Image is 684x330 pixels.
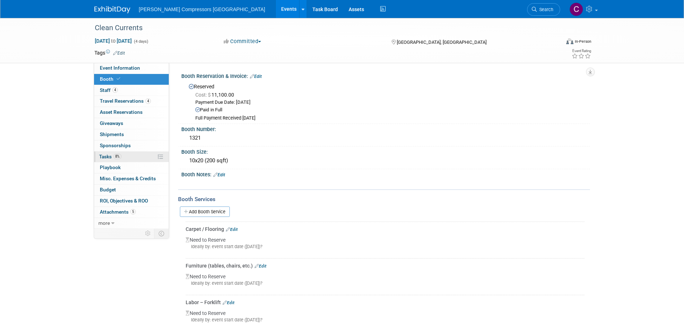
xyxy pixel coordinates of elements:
span: to [110,38,117,44]
div: Booth Notes: [181,169,590,178]
span: Staff [100,87,118,93]
span: Shipments [100,131,124,137]
a: Event Information [94,63,169,74]
div: Paid in Full [195,107,585,113]
td: Personalize Event Tab Strip [142,229,154,238]
td: Toggle Event Tabs [154,229,169,238]
div: Clean Currents [92,22,549,34]
div: Booth Services [178,195,590,203]
span: Attachments [100,209,136,215]
div: Booth Size: [181,147,590,155]
a: Attachments5 [94,207,169,218]
div: Reserved [187,81,585,121]
a: Tasks8% [94,152,169,162]
a: Sponsorships [94,140,169,151]
a: Edit [250,74,262,79]
span: 5 [130,209,136,214]
a: Playbook [94,162,169,173]
span: Asset Reservations [100,109,143,115]
a: ROI, Objectives & ROO [94,196,169,206]
div: Payment Due Date: [DATE] [195,99,585,106]
a: Add Booth Service [180,206,230,217]
a: Asset Reservations [94,107,169,118]
span: Budget [100,187,116,192]
div: Event Format [518,37,592,48]
div: Need to Reserve [186,233,585,256]
a: Edit [255,264,266,269]
span: [DATE] [DATE] [94,38,132,44]
div: Furniture (tables, chairs, etc.) [186,262,585,269]
div: Full Payment Received [DATE] [195,115,585,121]
span: Cost: $ [195,92,211,98]
a: Edit [226,227,238,232]
span: Search [537,7,553,12]
div: Booth Number: [181,124,590,133]
a: Staff4 [94,85,169,96]
span: 8% [113,154,121,159]
a: Edit [113,51,125,56]
span: [PERSON_NAME] Compressors [GEOGRAPHIC_DATA] [139,6,265,12]
a: Budget [94,185,169,195]
div: Ideally by: event start date ([DATE])? [186,243,585,250]
span: Playbook [100,164,121,170]
span: ROI, Objectives & ROO [100,198,148,204]
div: Booth Reservation & Invoice: [181,71,590,80]
a: Booth [94,74,169,85]
div: 1321 [187,133,585,144]
a: Giveaways [94,118,169,129]
span: 4 [112,87,118,93]
a: more [94,218,169,229]
span: (4 days) [133,39,148,44]
span: 11,100.00 [195,92,237,98]
span: 4 [145,98,151,104]
span: more [98,220,110,226]
img: ExhibitDay [94,6,130,13]
img: Format-Inperson.png [566,38,573,44]
button: Committed [221,38,264,45]
div: Ideally by: event start date ([DATE])? [186,280,585,287]
span: Tasks [99,154,121,159]
div: Labor – Forklift [186,299,585,306]
div: Carpet / Flooring [186,226,585,233]
div: Ideally by: event start date ([DATE])? [186,317,585,323]
a: Travel Reservations4 [94,96,169,107]
span: Booth [100,76,122,82]
span: Sponsorships [100,143,131,148]
div: 10x20 (200 sqft) [187,155,585,166]
a: Misc. Expenses & Credits [94,173,169,184]
a: Shipments [94,129,169,140]
i: Booth reservation complete [117,77,120,81]
span: Event Information [100,65,140,71]
span: Travel Reservations [100,98,151,104]
div: In-Person [574,39,591,44]
img: Crystal Wilson [569,3,583,16]
td: Tags [94,49,125,56]
div: Need to Reserve [186,269,585,292]
span: [GEOGRAPHIC_DATA], [GEOGRAPHIC_DATA] [397,39,487,45]
span: Giveaways [100,120,123,126]
div: Need to Reserve [186,306,585,329]
div: Event Rating [572,49,591,53]
a: Edit [213,172,225,177]
a: Edit [223,300,234,305]
a: Search [527,3,560,16]
span: Misc. Expenses & Credits [100,176,156,181]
